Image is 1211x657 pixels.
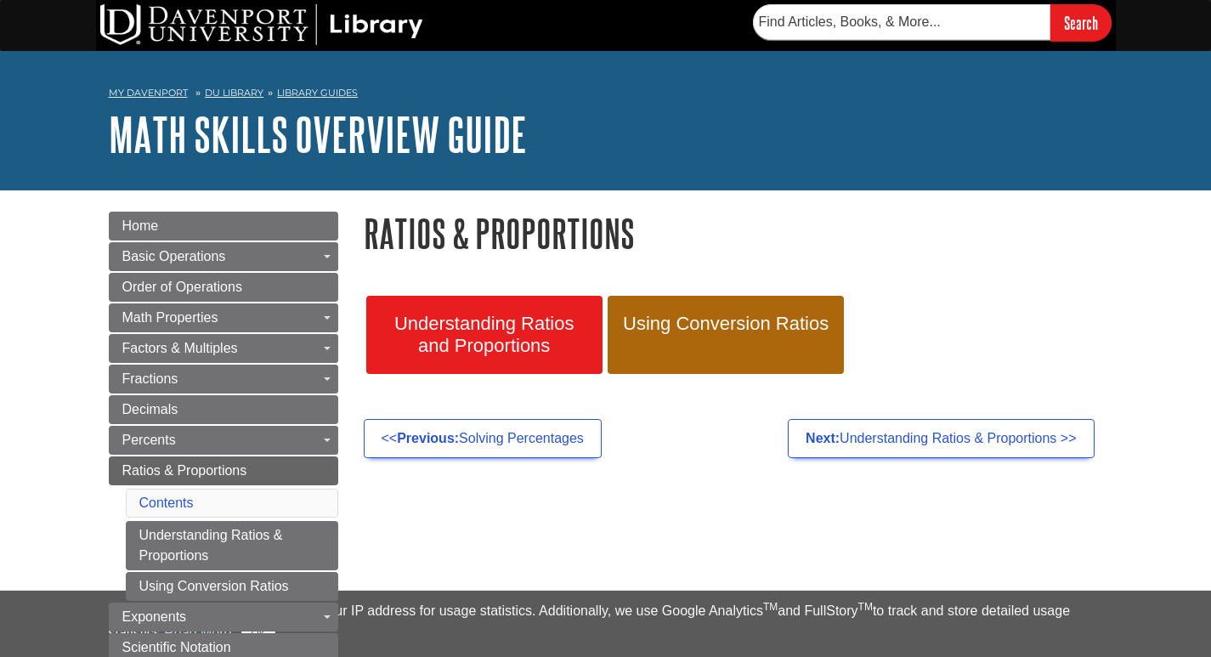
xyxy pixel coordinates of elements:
[806,431,840,445] strong: Next:
[397,431,459,445] strong: Previous:
[122,218,159,233] span: Home
[100,4,423,45] img: DU Library
[126,572,338,601] a: Using Conversion Ratios
[122,310,218,325] span: Math Properties
[620,313,831,335] span: Using Conversion Ratios
[109,603,338,632] a: Exponents
[109,212,338,241] a: Home
[109,456,338,485] a: Ratios & Proportions
[608,296,844,374] a: Using Conversion Ratios
[109,601,1103,647] div: This site uses cookies and records your IP address for usage statistics. Additionally, we use Goo...
[139,496,194,510] a: Contents
[126,521,338,570] a: Understanding Ratios & Proportions
[109,365,338,394] a: Fractions
[109,334,338,363] a: Factors & Multiples
[858,601,873,613] sup: TM
[122,371,178,386] span: Fractions
[379,313,590,357] span: Understanding Ratios and Proportions
[122,249,226,263] span: Basic Operations
[753,4,1050,40] input: Find Articles, Books, & More...
[205,87,263,99] a: DU Library
[109,395,338,424] a: Decimals
[109,242,338,271] a: Basic Operations
[753,4,1112,41] form: Searches DU Library's articles, books, and more
[364,212,1103,255] h1: Ratios & Proportions
[122,609,187,624] span: Exponents
[122,280,242,294] span: Order of Operations
[366,296,603,374] a: Understanding Ratios and Proportions
[122,640,231,654] span: Scientific Notation
[364,419,602,458] a: <<Previous:Solving Percentages
[122,433,176,447] span: Percents
[109,86,188,100] a: My Davenport
[122,463,247,478] span: Ratios & Proportions
[109,426,338,455] a: Percents
[109,82,1103,109] nav: breadcrumb
[109,108,527,161] a: Math Skills Overview Guide
[122,341,238,355] span: Factors & Multiples
[109,273,338,302] a: Order of Operations
[122,402,178,416] span: Decimals
[1050,4,1112,41] input: Search
[109,303,338,332] a: Math Properties
[277,87,358,99] a: Library Guides
[788,419,1094,458] a: Next:Understanding Ratios & Proportions >>
[763,601,778,613] sup: TM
